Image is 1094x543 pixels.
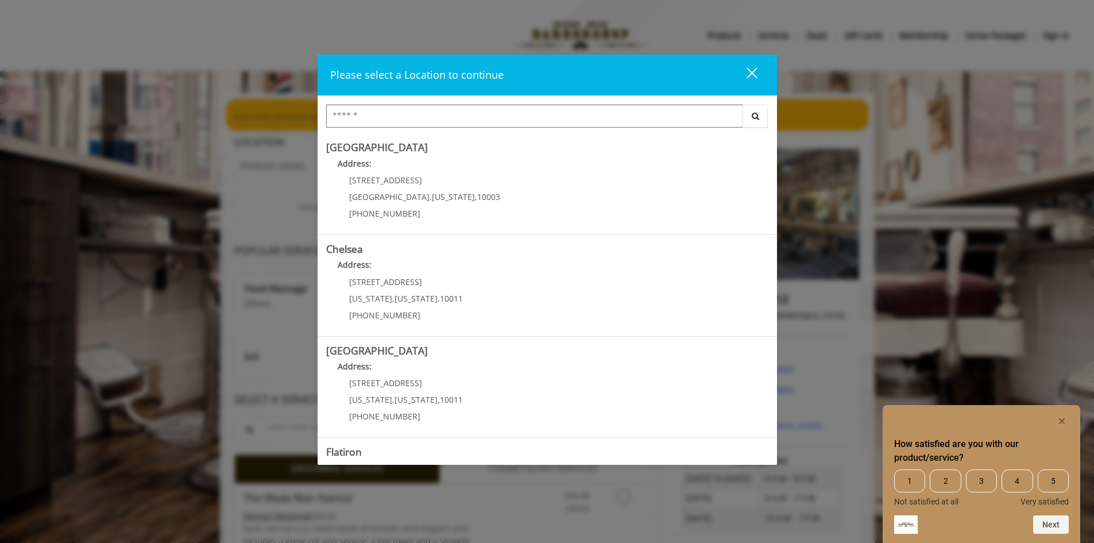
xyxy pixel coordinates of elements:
[894,469,1069,506] div: How satisfied are you with our product/service? Select an option from 1 to 5, with 1 being Not sa...
[477,191,500,202] span: 10003
[326,105,768,133] div: Center Select
[475,191,477,202] span: ,
[1020,497,1069,506] span: Very satisfied
[338,158,372,169] b: Address:
[349,411,420,422] span: [PHONE_NUMBER]
[349,175,422,186] span: [STREET_ADDRESS]
[326,445,362,459] b: Flatiron
[1033,515,1069,534] button: Next question
[326,105,743,128] input: Search Center
[338,361,372,372] b: Address:
[326,140,428,154] b: [GEOGRAPHIC_DATA]
[440,394,463,405] span: 10011
[894,437,1069,465] h2: How satisfied are you with our product/service? Select an option from 1 to 5, with 1 being Not sa...
[392,394,395,405] span: ,
[894,497,958,506] span: Not satisfied at all
[349,293,392,304] span: [US_STATE]
[440,293,463,304] span: 10011
[894,469,925,492] span: 1
[1038,469,1069,492] span: 5
[330,68,504,82] span: Please select a Location to continue
[349,378,422,388] span: [STREET_ADDRESS]
[930,469,961,492] span: 2
[733,67,756,84] div: close dialog
[395,293,438,304] span: [US_STATE]
[749,112,762,120] i: Search button
[725,63,764,87] button: close dialog
[349,208,420,219] span: [PHONE_NUMBER]
[1002,469,1033,492] span: 4
[894,414,1069,534] div: How satisfied are you with our product/service? Select an option from 1 to 5, with 1 being Not sa...
[1055,414,1069,428] button: Hide survey
[392,293,395,304] span: ,
[338,259,372,270] b: Address:
[438,293,440,304] span: ,
[349,394,392,405] span: [US_STATE]
[432,191,475,202] span: [US_STATE]
[395,394,438,405] span: [US_STATE]
[349,310,420,321] span: [PHONE_NUMBER]
[430,191,432,202] span: ,
[326,242,363,256] b: Chelsea
[349,191,430,202] span: [GEOGRAPHIC_DATA]
[966,469,997,492] span: 3
[326,344,428,357] b: [GEOGRAPHIC_DATA]
[438,394,440,405] span: ,
[349,276,422,287] span: [STREET_ADDRESS]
